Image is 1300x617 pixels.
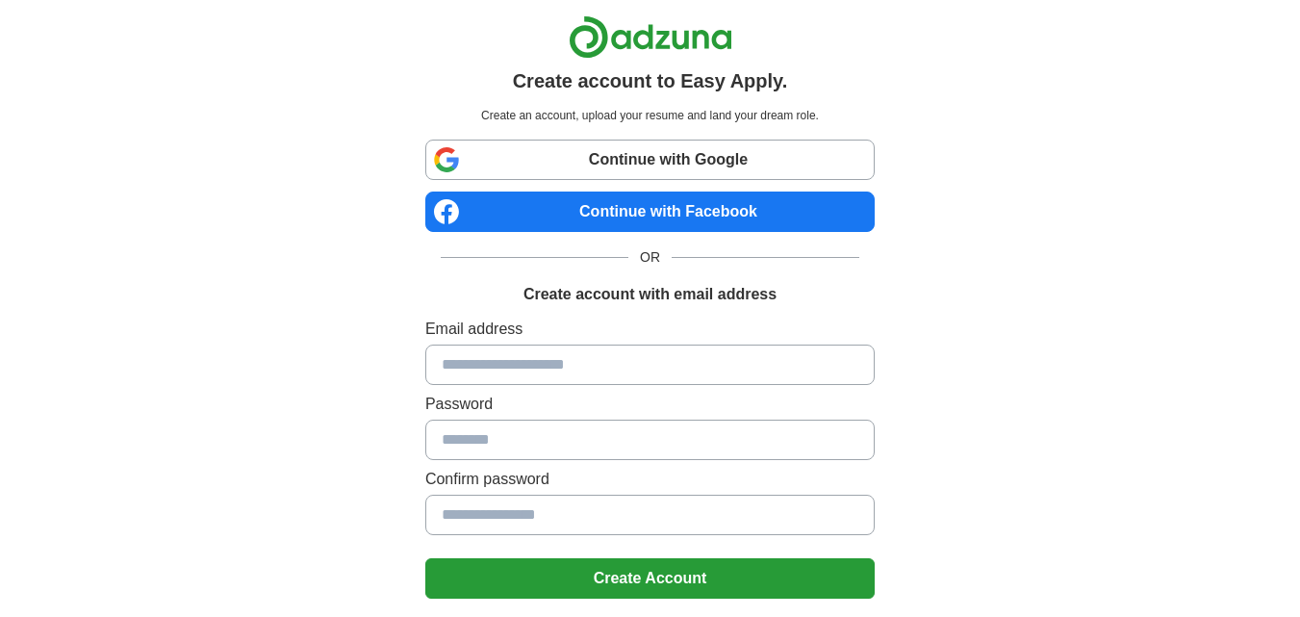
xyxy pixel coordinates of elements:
[425,140,875,180] a: Continue with Google
[425,468,875,491] label: Confirm password
[569,15,732,59] img: Adzuna logo
[425,393,875,416] label: Password
[628,247,672,268] span: OR
[523,283,777,306] h1: Create account with email address
[513,66,788,95] h1: Create account to Easy Apply.
[429,107,871,124] p: Create an account, upload your resume and land your dream role.
[425,192,875,232] a: Continue with Facebook
[425,558,875,599] button: Create Account
[425,318,875,341] label: Email address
